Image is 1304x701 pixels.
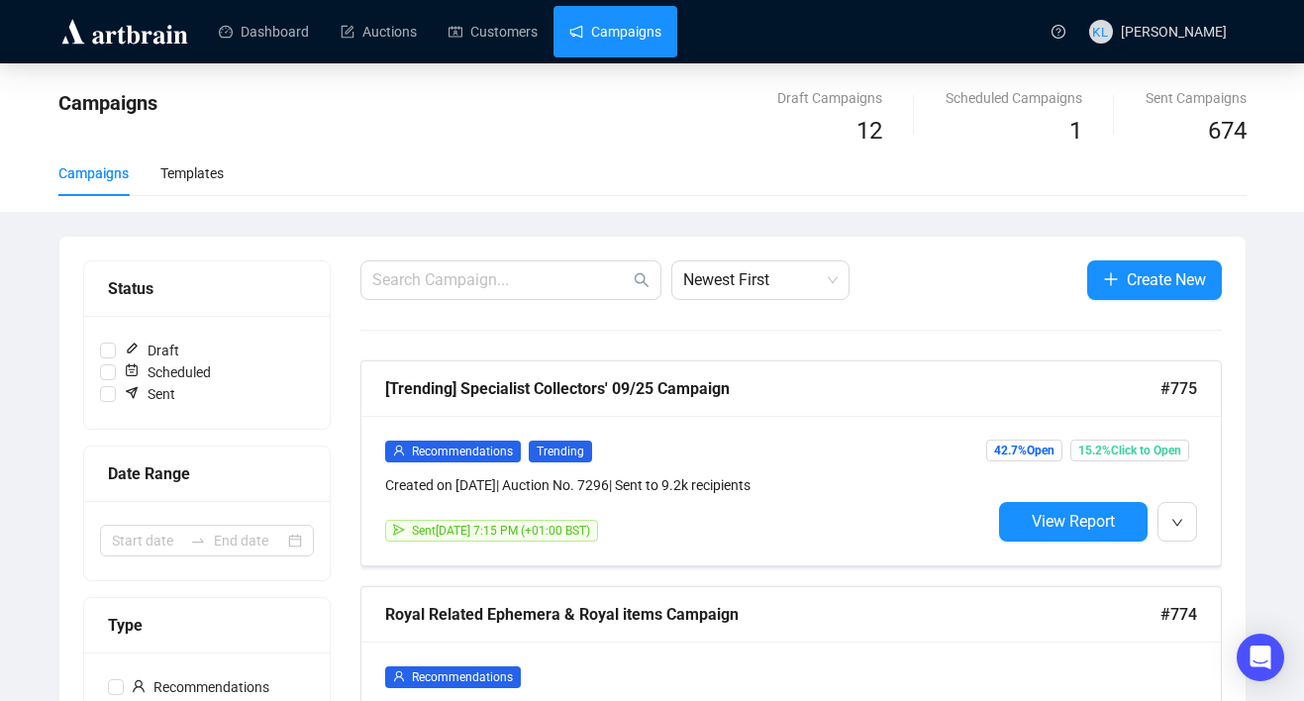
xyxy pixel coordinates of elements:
[393,524,405,536] span: send
[1160,376,1197,401] span: #775
[1032,512,1115,531] span: View Report
[412,445,513,458] span: Recommendations
[385,602,1160,627] div: Royal Related Ephemera & Royal items Campaign
[412,524,590,538] span: Sent [DATE] 7:15 PM (+01:00 BST)
[1127,267,1206,292] span: Create New
[341,6,417,57] a: Auctions
[1171,517,1183,529] span: down
[58,162,129,184] div: Campaigns
[393,670,405,682] span: user
[190,533,206,549] span: swap-right
[190,533,206,549] span: to
[569,6,661,57] a: Campaigns
[160,162,224,184] div: Templates
[108,276,306,301] div: Status
[132,679,146,693] span: user
[1093,21,1109,42] span: KL
[1121,24,1227,40] span: [PERSON_NAME]
[999,502,1148,542] button: View Report
[1208,117,1247,145] span: 674
[1069,117,1082,145] span: 1
[777,87,882,109] div: Draft Campaigns
[634,272,650,288] span: search
[58,91,157,115] span: Campaigns
[116,383,183,405] span: Sent
[1070,440,1189,461] span: 15.2% Click to Open
[856,117,882,145] span: 12
[360,360,1222,566] a: [Trending] Specialist Collectors' 09/25 Campaign#775userRecommendationsTrendingCreated on [DATE]|...
[385,474,991,496] div: Created on [DATE] | Auction No. 7296 | Sent to 9.2k recipients
[449,6,538,57] a: Customers
[108,461,306,486] div: Date Range
[58,16,191,48] img: logo
[529,441,592,462] span: Trending
[1052,25,1065,39] span: question-circle
[412,670,513,684] span: Recommendations
[393,445,405,456] span: user
[385,376,1160,401] div: [Trending] Specialist Collectors' 09/25 Campaign
[219,6,309,57] a: Dashboard
[1087,260,1222,300] button: Create New
[116,340,187,361] span: Draft
[116,361,219,383] span: Scheduled
[124,676,277,698] span: Recommendations
[1237,634,1284,681] div: Open Intercom Messenger
[112,530,182,551] input: Start date
[1103,271,1119,287] span: plus
[986,440,1062,461] span: 42.7% Open
[1160,602,1197,627] span: #774
[372,268,630,292] input: Search Campaign...
[683,261,838,299] span: Newest First
[108,613,306,638] div: Type
[1146,87,1247,109] div: Sent Campaigns
[946,87,1082,109] div: Scheduled Campaigns
[214,530,284,551] input: End date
